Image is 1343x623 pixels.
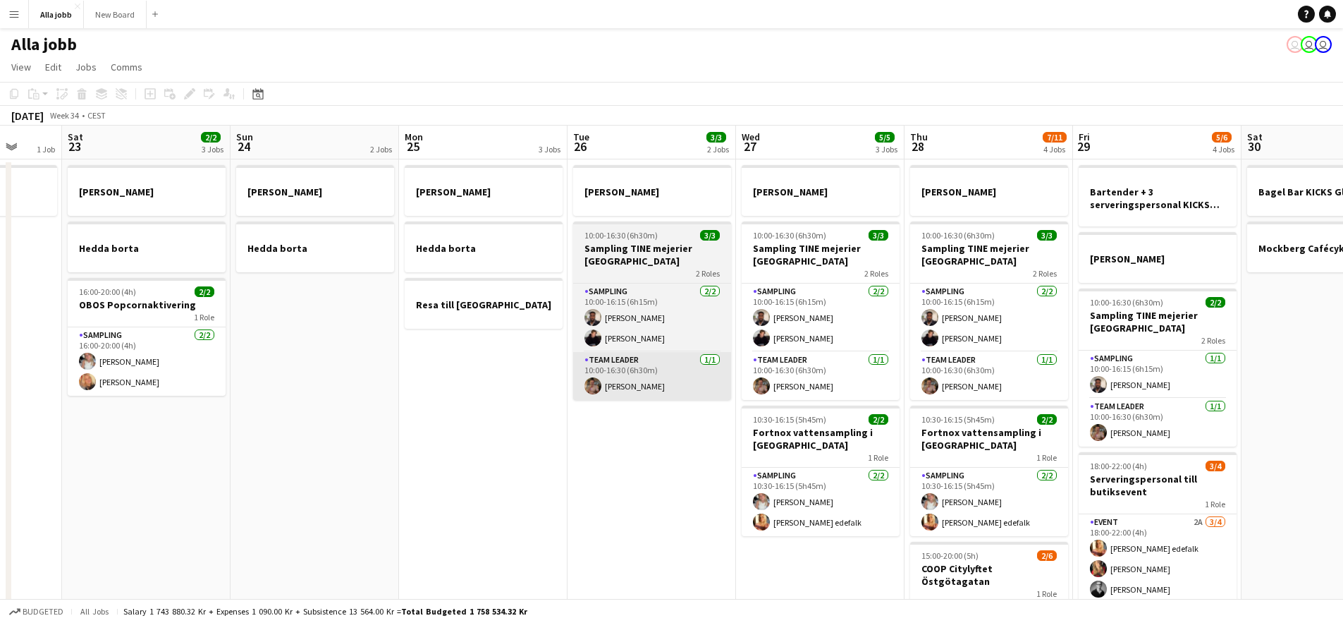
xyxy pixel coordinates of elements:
app-user-avatar: Emil Hasselberg [1287,36,1304,53]
button: New Board [84,1,147,28]
button: Alla jobb [29,1,84,28]
div: [DATE] [11,109,44,123]
span: Week 34 [47,110,82,121]
span: Edit [45,61,61,73]
a: View [6,58,37,76]
app-user-avatar: August Löfgren [1301,36,1318,53]
a: Comms [105,58,148,76]
span: View [11,61,31,73]
span: Total Budgeted 1 758 534.32 kr [401,606,527,617]
a: Jobs [70,58,102,76]
span: Jobs [75,61,97,73]
div: CEST [87,110,106,121]
div: Salary 1 743 880.32 kr + Expenses 1 090.00 kr + Subsistence 13 564.00 kr = [123,606,527,617]
span: Comms [111,61,142,73]
a: Edit [39,58,67,76]
span: All jobs [78,606,111,617]
span: Budgeted [23,607,63,617]
button: Budgeted [7,604,66,619]
app-user-avatar: Stina Dahl [1315,36,1332,53]
h1: Alla jobb [11,34,77,55]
